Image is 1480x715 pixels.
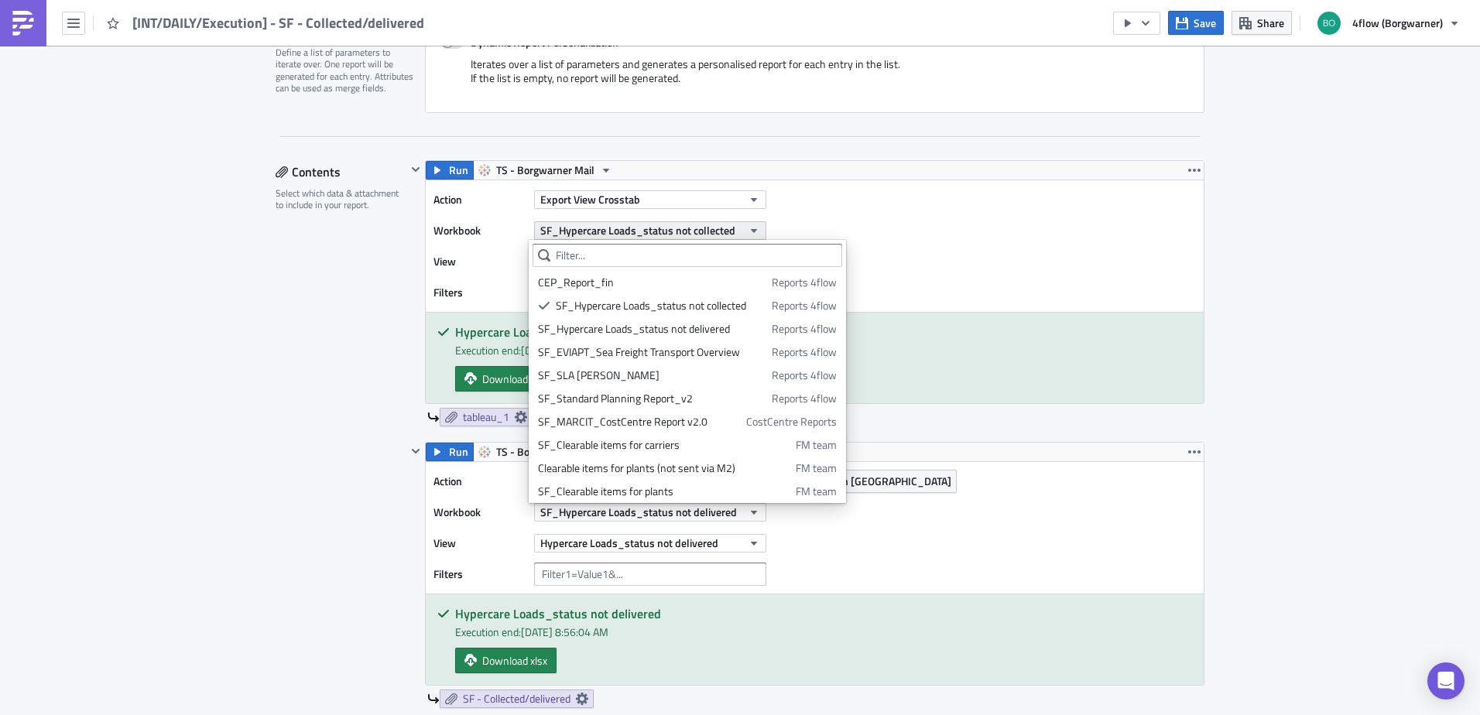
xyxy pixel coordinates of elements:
[538,275,766,290] div: CEP_Report_fin
[772,391,837,406] span: Reports 4flow
[496,443,594,461] span: TS - Borgwarner Mail
[796,484,837,499] span: FM team
[1194,15,1216,31] span: Save
[538,391,766,406] div: SF_Standard Planning Report_v2
[433,470,526,493] label: Action
[1316,10,1342,36] img: Avatar
[772,368,837,383] span: Reports 4flow
[449,161,468,180] span: Run
[1257,15,1284,31] span: Share
[796,460,837,476] span: FM team
[455,624,1192,640] div: Execution end: [DATE] 8:56:04 AM
[441,57,1188,97] div: Iterates over a list of parameters and generates a personalised report for each entry in the list...
[534,221,766,240] button: SF_Hypercare Loads_status not collected
[538,321,766,337] div: SF_Hypercare Loads_status not delivered
[455,648,557,673] a: Download xlsx
[426,161,474,180] button: Run
[482,652,547,669] span: Download xlsx
[406,442,425,460] button: Hide content
[132,14,426,32] span: [INT/DAILY/Execution] - SF - Collected/delivered
[276,187,406,211] div: Select which data & attachment to include in your report.
[455,366,557,392] a: Download xlsx
[534,190,766,209] button: Export View Crosstab
[496,161,594,180] span: TS - Borgwarner Mail
[538,344,766,360] div: SF_EVIAPT_Sea Freight Transport Overview
[1427,662,1465,700] div: Open Intercom Messenger
[433,532,526,555] label: View
[440,408,533,426] a: tableau_1
[455,607,1192,620] h5: Hypercare Loads_status not delivered
[1168,11,1224,35] button: Save
[540,222,735,238] span: SF_Hypercare Loads_status not collected
[790,470,957,493] button: Open in [GEOGRAPHIC_DATA]
[11,11,36,36] img: PushMetrics
[813,473,951,489] span: Open in [GEOGRAPHIC_DATA]
[540,191,640,207] span: Export View Crosstab
[276,160,406,183] div: Contents
[473,161,618,180] button: TS - Borgwarner Mail
[6,6,739,19] p: Dear all,
[538,437,790,453] div: SF_Clearable items for carriers
[772,321,837,337] span: Reports 4flow
[772,344,837,360] span: Reports 4flow
[538,484,790,499] div: SF_Clearable items for plants
[534,503,766,522] button: SF_Hypercare Loads_status not delivered
[433,281,526,304] label: Filters
[538,460,790,476] div: Clearable items for plants (not sent via M2)
[482,371,547,387] span: Download xlsx
[533,244,842,267] input: Filter...
[276,46,415,94] div: Define a list of parameters to iterate over. One report will be generated for each entry. Attribu...
[1308,6,1468,40] button: 4flow (Borgwarner)
[433,219,526,242] label: Workbook
[556,298,766,313] div: SF_Hypercare Loads_status not collected
[433,188,526,211] label: Action
[796,437,837,453] span: FM team
[1352,15,1443,31] span: 4flow (Borgwarner)
[538,368,766,383] div: SF_SLA [PERSON_NAME]
[538,414,741,429] div: SF_MARCIT_CostCentre Report v2.0
[433,250,526,273] label: View
[455,326,1192,338] h5: Hypercare Loads_status not collected
[772,275,837,290] span: Reports 4flow
[463,410,509,424] span: tableau_1
[534,534,766,552] button: Hypercare Loads_status not delivered
[540,504,737,520] span: SF_Hypercare Loads_status not delivered
[426,443,474,461] button: Run
[406,160,425,179] button: Hide content
[433,501,526,524] label: Workbook
[433,563,526,586] label: Filters
[6,23,739,36] p: Please find attached the not collected/delivered report.
[449,443,468,461] span: Run
[772,298,837,313] span: Reports 4flow
[1232,11,1292,35] button: Share
[534,563,766,586] input: Filter1=Value1&...
[455,342,1192,358] div: Execution end: [DATE] 8:56:21 AM
[463,692,570,706] span: SF - Collected/delivered
[440,689,594,708] a: SF - Collected/delivered
[746,414,837,429] span: CostCentre Reports
[540,535,718,551] span: Hypercare Loads_status not delivered
[6,6,739,36] body: Rich Text Area. Press ALT-0 for help.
